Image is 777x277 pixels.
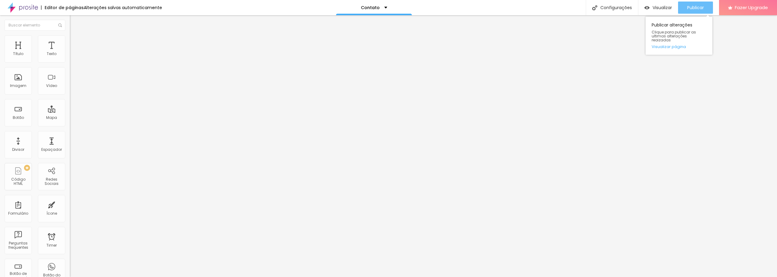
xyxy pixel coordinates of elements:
[41,5,84,10] div: Editor de páginas
[46,211,57,216] div: Ícone
[653,5,672,10] span: Visualizar
[8,211,28,216] div: Formulário
[58,23,62,27] img: Icone
[687,5,704,10] span: Publicar
[652,45,706,49] a: Visualizar página
[46,116,57,120] div: Mapa
[47,52,56,56] div: Texto
[13,116,24,120] div: Botão
[46,243,57,248] div: Timer
[13,52,23,56] div: Título
[652,30,706,42] span: Clique para publicar as ultimas alterações reaizadas
[735,5,768,10] span: Fazer Upgrade
[6,241,30,250] div: Perguntas frequentes
[6,177,30,186] div: Código HTML
[638,2,678,14] button: Visualizar
[5,20,65,31] input: Buscar elemento
[592,5,597,10] img: Icone
[678,2,713,14] button: Publicar
[644,5,650,10] img: view-1.svg
[70,15,777,277] iframe: Editor
[12,147,24,152] div: Divisor
[361,5,380,10] p: Contato
[39,177,63,186] div: Redes Sociais
[84,5,162,10] div: Alterações salvas automaticamente
[646,17,712,55] div: Publicar alterações
[41,147,62,152] div: Espaçador
[46,84,57,88] div: Vídeo
[10,84,26,88] div: Imagem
